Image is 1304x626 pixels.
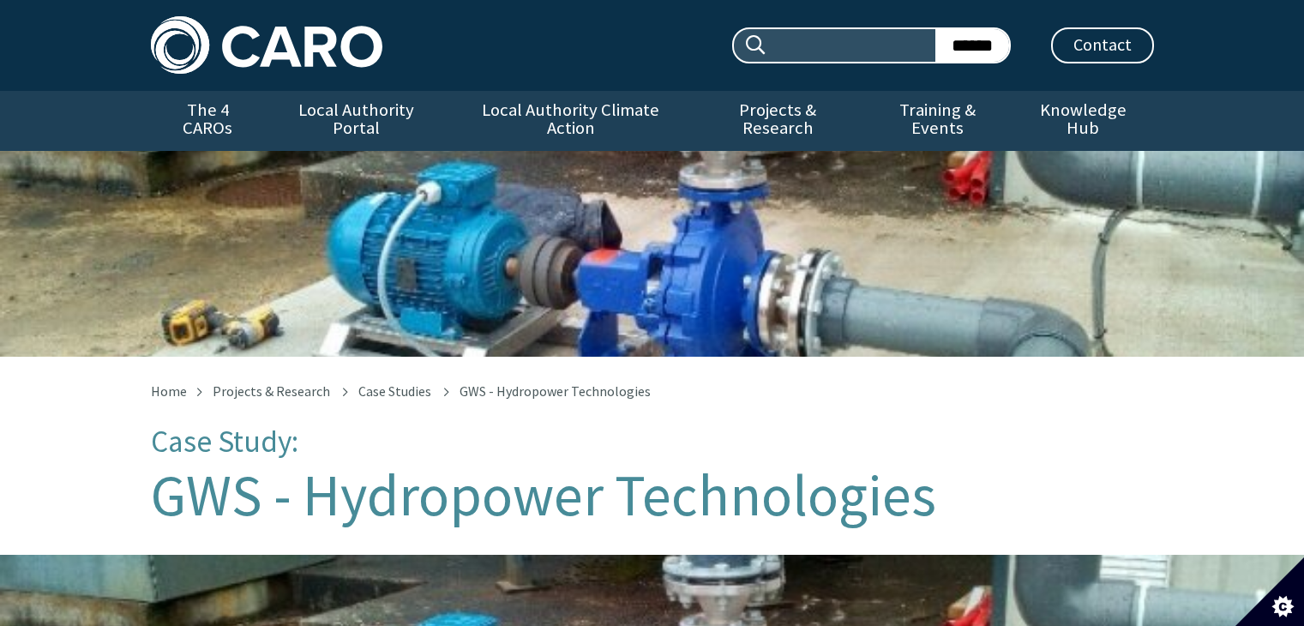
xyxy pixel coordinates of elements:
span: GWS - Hydropower Technologies [460,382,651,400]
a: Home [151,382,187,400]
h1: GWS - Hydropower Technologies [151,464,1154,527]
a: The 4 CAROs [151,91,265,151]
a: Case Studies [358,382,431,400]
p: Case Study: [151,425,1154,459]
button: Set cookie preferences [1235,557,1304,626]
a: Local Authority Portal [265,91,448,151]
a: Projects & Research [693,91,862,151]
a: Projects & Research [213,382,330,400]
a: Contact [1051,27,1154,63]
a: Local Authority Climate Action [448,91,693,151]
a: Knowledge Hub [1013,91,1153,151]
img: Caro logo [151,16,382,74]
a: Training & Events [862,91,1013,151]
